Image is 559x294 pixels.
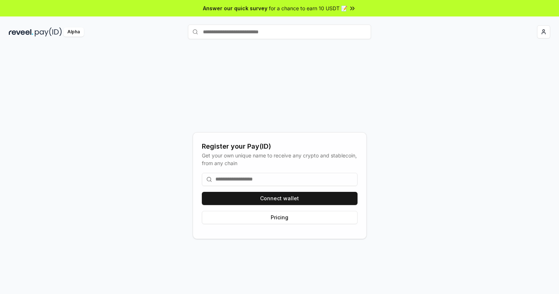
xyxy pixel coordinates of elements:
button: Pricing [202,211,358,224]
img: pay_id [35,27,62,37]
div: Get your own unique name to receive any crypto and stablecoin, from any chain [202,152,358,167]
span: Answer our quick survey [203,4,267,12]
div: Register your Pay(ID) [202,141,358,152]
img: reveel_dark [9,27,33,37]
span: for a chance to earn 10 USDT 📝 [269,4,347,12]
button: Connect wallet [202,192,358,205]
div: Alpha [63,27,84,37]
